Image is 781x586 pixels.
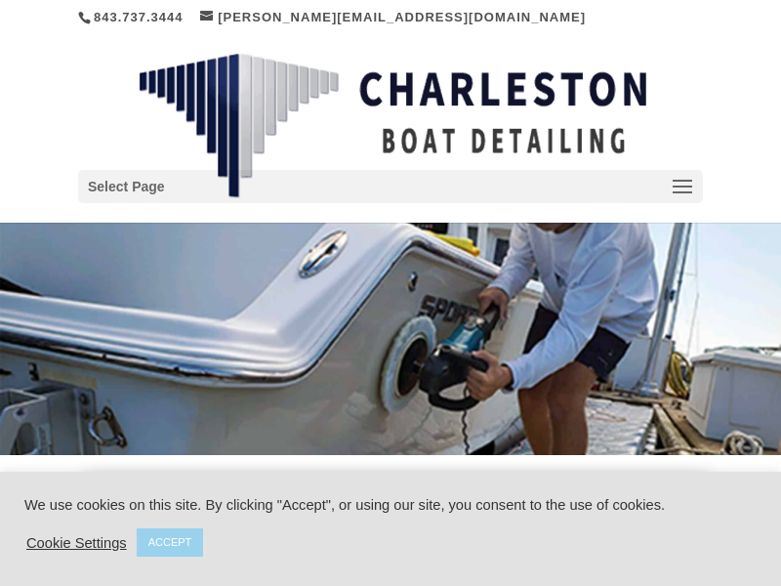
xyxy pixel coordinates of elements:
[139,53,646,199] img: Charleston Boat Detailing
[94,10,184,24] a: 843.737.3444
[137,528,204,557] a: ACCEPT
[24,496,757,514] div: We use cookies on this site. By clicking "Accept", or using our site, you consent to the use of c...
[26,534,127,552] a: Cookie Settings
[200,10,586,24] a: [PERSON_NAME][EMAIL_ADDRESS][DOMAIN_NAME]
[88,176,165,198] span: Select Page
